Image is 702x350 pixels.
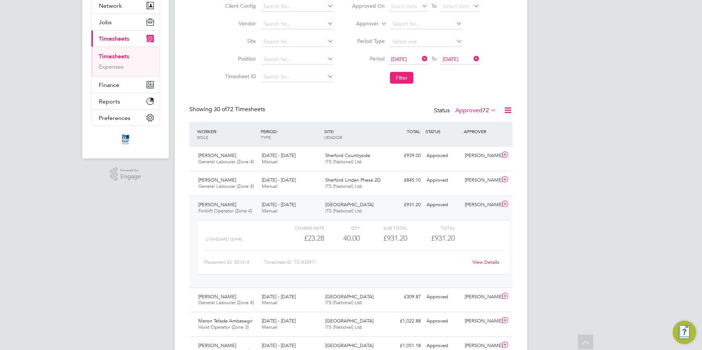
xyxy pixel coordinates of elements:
div: Approved [424,174,462,186]
span: Sherford Countryside [325,152,370,158]
div: Showing [189,106,267,113]
span: Manual [262,208,278,214]
div: Approved [424,150,462,162]
label: Vendor [223,20,256,27]
label: Approver [345,20,379,28]
span: [DATE] - [DATE] [262,177,296,183]
div: [PERSON_NAME] [462,150,500,162]
span: Manual [262,158,278,165]
button: Timesheets [91,30,160,47]
span: 72 Timesheets [214,106,265,113]
span: Forklift Operator (Zone 4) [198,208,252,214]
span: Engage [120,174,141,180]
input: Search for... [261,19,333,29]
div: SITE [322,125,386,144]
span: 72 [482,107,489,114]
div: APPROVER [462,125,500,138]
div: £23.28 [277,232,324,244]
input: Search for... [261,1,333,12]
span: [DATE] - [DATE] [262,294,296,300]
span: / [216,128,217,134]
div: £931.20 [360,232,407,244]
a: Expenses [99,63,124,70]
button: Finance [91,77,160,93]
div: £1,022.88 [386,315,424,327]
span: [GEOGRAPHIC_DATA] [325,201,373,208]
span: TOTAL [407,128,420,134]
span: General Labourer (Zone 4) [198,299,254,306]
div: £309.87 [386,291,424,303]
span: [DATE] - [DATE] [262,342,296,349]
button: Jobs [91,14,160,30]
label: Site [223,38,256,44]
span: General Labourer (Zone 4) [198,158,254,165]
div: Total [407,223,455,232]
label: Timesheet ID [223,73,256,80]
label: Position [223,55,256,62]
span: Sherford Linden Phase 2D [325,177,381,183]
span: [PERSON_NAME] [198,294,236,300]
div: £939.00 [386,150,424,162]
span: To [429,54,439,63]
div: STATUS [424,125,462,138]
div: £931.20 [386,199,424,211]
button: Preferences [91,110,160,126]
span: Select date [391,3,417,10]
div: [PERSON_NAME] [462,174,500,186]
span: [DATE] - [DATE] [262,201,296,208]
span: ITS (National) Ltd. [325,299,363,306]
input: Select one [390,37,462,47]
span: Select date [443,3,469,10]
div: Placement ID: 301414 [204,256,264,268]
label: Client Config [223,3,256,9]
span: Manual [262,299,278,306]
label: Period [352,55,385,62]
div: Status [434,106,498,116]
span: Preferences [99,114,130,121]
button: Filter [390,72,413,84]
a: Powered byEngage [110,167,141,181]
span: [PERSON_NAME] [198,201,236,208]
button: Reports [91,93,160,109]
div: Approved [424,315,462,327]
label: Approved [455,107,496,114]
img: itsconstruction-logo-retina.png [120,134,131,145]
span: Network [99,2,122,9]
div: Charge rate [277,223,324,232]
span: [PERSON_NAME] [198,152,236,158]
span: [GEOGRAPHIC_DATA] [325,294,373,300]
span: Manual [262,324,278,330]
span: [DATE] [443,56,459,62]
span: 30 of [214,106,227,113]
span: [DATE] - [DATE] [262,152,296,158]
div: Sub Total [360,223,407,232]
span: ITS (National) Ltd. [325,208,363,214]
span: ITS (National) Ltd. [325,158,363,165]
div: Approved [424,291,462,303]
span: / [333,128,334,134]
span: ITS (National) Ltd. [325,183,363,189]
div: [PERSON_NAME] [462,291,500,303]
input: Search for... [390,19,462,29]
span: Timesheets [99,35,129,42]
span: Finance [99,81,119,88]
div: Timesheet ID: TS1830971 [264,256,468,268]
span: ITS (National) Ltd. [325,324,363,330]
span: [PERSON_NAME] [198,342,236,349]
div: £845.10 [386,174,424,186]
span: VENDOR [324,134,342,140]
input: Search for... [261,72,333,82]
div: 40.00 [324,232,360,244]
label: Approved On [352,3,385,9]
a: View Details [473,259,499,265]
div: [PERSON_NAME] [462,315,500,327]
span: TYPE [261,134,271,140]
span: General Labourer (Zone 4) [198,183,254,189]
span: [GEOGRAPHIC_DATA] [325,318,373,324]
span: ROLE [197,134,208,140]
span: £931.20 [431,234,455,243]
div: [PERSON_NAME] [462,199,500,211]
a: Timesheets [99,53,129,60]
div: Timesheets [91,47,160,76]
span: Standard (£/HR) [206,237,242,242]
